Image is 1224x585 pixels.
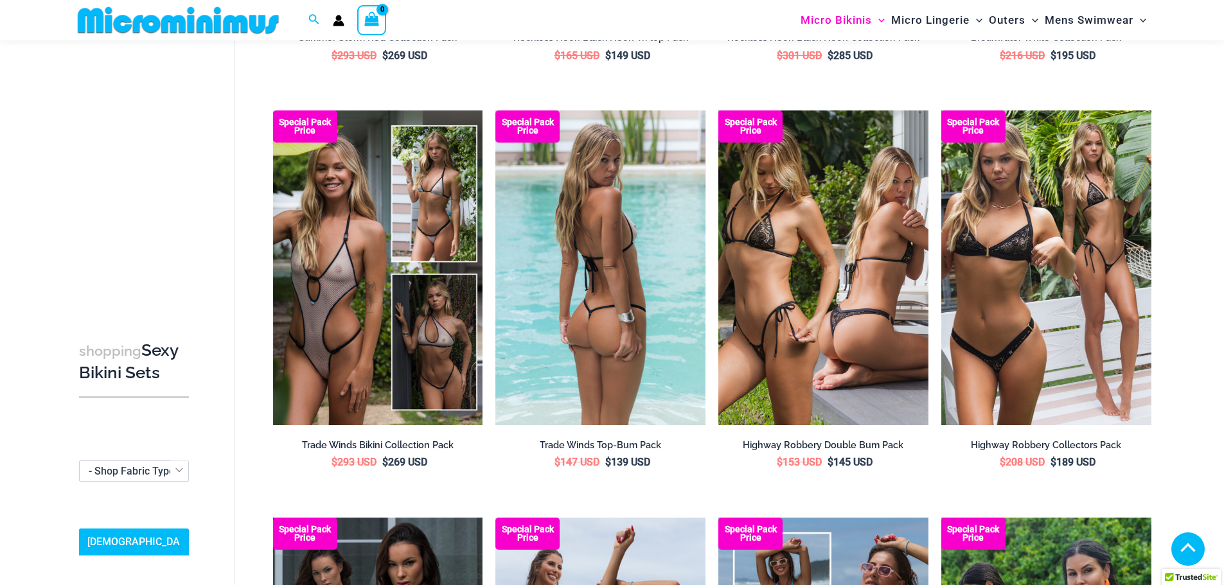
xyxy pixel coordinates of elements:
b: Special Pack Price [273,118,337,135]
span: Outers [989,4,1025,37]
span: Menu Toggle [1025,4,1038,37]
h2: Trade Winds Bikini Collection Pack [273,439,483,451]
bdi: 165 USD [554,49,599,62]
img: Collection Pack [941,110,1151,425]
bdi: 269 USD [382,49,427,62]
span: $ [1051,49,1056,62]
span: Menu Toggle [872,4,885,37]
nav: Site Navigation [795,2,1152,39]
iframe: TrustedSite Certified [79,43,195,300]
a: Mens SwimwearMenu ToggleMenu Toggle [1042,4,1149,37]
img: Trade Winds IvoryInk 317 Top 453 Micro 03 [495,110,705,425]
a: Search icon link [308,12,320,28]
bdi: 195 USD [1051,49,1095,62]
a: Micro LingerieMenu ToggleMenu Toggle [888,4,986,37]
b: Special Pack Price [718,118,783,135]
bdi: 293 USD [332,456,377,468]
a: Top Bum Pack (1) Trade Winds IvoryInk 317 Top 453 Micro 03Trade Winds IvoryInk 317 Top 453 Micro 03 [495,110,705,425]
h2: Highway Robbery Double Bum Pack [718,439,928,451]
bdi: 189 USD [1051,456,1095,468]
span: - Shop Fabric Type [80,461,188,481]
span: $ [382,49,388,62]
h2: Highway Robbery Collectors Pack [941,439,1151,451]
span: $ [1000,456,1006,468]
b: Special Pack Price [718,525,783,542]
span: $ [605,49,611,62]
bdi: 208 USD [1000,456,1045,468]
span: $ [382,456,388,468]
bdi: 269 USD [382,456,427,468]
a: OutersMenu ToggleMenu Toggle [986,4,1042,37]
bdi: 216 USD [1000,49,1045,62]
span: $ [828,456,833,468]
a: Collection Pack (1) Trade Winds IvoryInk 317 Top 469 Thong 11Trade Winds IvoryInk 317 Top 469 Tho... [273,110,483,425]
span: $ [777,49,783,62]
img: MM SHOP LOGO FLAT [73,6,284,35]
b: Special Pack Price [273,525,337,542]
bdi: 149 USD [605,49,650,62]
span: Menu Toggle [1133,4,1146,37]
span: $ [1000,49,1006,62]
img: Collection Pack (1) [273,110,483,425]
span: - Shop Fabric Type [79,460,189,482]
a: Highway Robbery Collectors Pack [941,439,1151,456]
a: Top Bum Pack Highway Robbery Black Gold 305 Tri Top 456 Micro 05Highway Robbery Black Gold 305 Tr... [718,110,928,425]
span: - Shop Fabric Type [89,465,175,477]
bdi: 153 USD [777,456,822,468]
b: Special Pack Price [495,525,560,542]
span: $ [828,49,833,62]
span: $ [554,456,560,468]
a: Trade Winds Bikini Collection Pack [273,439,483,456]
b: Special Pack Price [941,118,1006,135]
span: $ [554,49,560,62]
bdi: 301 USD [777,49,822,62]
span: $ [1051,456,1056,468]
span: Micro Lingerie [891,4,970,37]
a: Micro BikinisMenu ToggleMenu Toggle [797,4,888,37]
img: Top Bum Pack [718,110,928,425]
a: Trade Winds Top-Bum Pack [495,439,705,456]
span: $ [605,456,611,468]
a: Highway Robbery Double Bum Pack [718,439,928,456]
bdi: 293 USD [332,49,377,62]
span: Mens Swimwear [1045,4,1133,37]
a: [DEMOGRAPHIC_DATA] Sizing Guide [79,529,189,577]
span: $ [777,456,783,468]
a: View Shopping Cart, empty [357,5,387,35]
span: Menu Toggle [970,4,982,37]
bdi: 145 USD [828,456,873,468]
span: $ [332,49,337,62]
span: Micro Bikinis [801,4,872,37]
bdi: 285 USD [828,49,873,62]
b: Special Pack Price [495,118,560,135]
h3: Sexy Bikini Sets [79,340,189,384]
bdi: 139 USD [605,456,650,468]
span: shopping [79,343,141,359]
b: Special Pack Price [941,525,1006,542]
a: Account icon link [333,15,344,26]
h2: Trade Winds Top-Bum Pack [495,439,705,451]
a: Collection Pack Highway Robbery Black Gold 823 One Piece Monokini 11Highway Robbery Black Gold 82... [941,110,1151,425]
span: $ [332,456,337,468]
bdi: 147 USD [554,456,599,468]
